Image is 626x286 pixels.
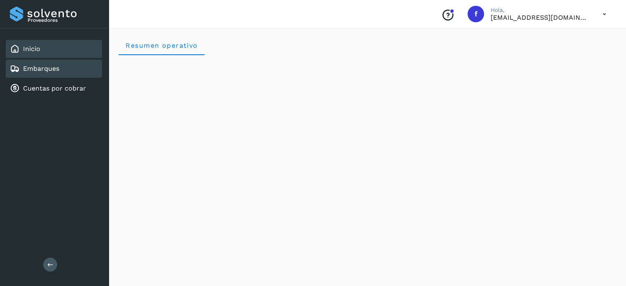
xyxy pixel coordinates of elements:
[6,40,102,58] div: Inicio
[6,79,102,98] div: Cuentas por cobrar
[491,14,589,21] p: facturacion@salgofreight.com
[23,84,86,92] a: Cuentas por cobrar
[23,65,59,72] a: Embarques
[6,60,102,78] div: Embarques
[28,17,99,23] p: Proveedores
[491,7,589,14] p: Hola,
[23,45,40,53] a: Inicio
[125,42,198,49] span: Resumen operativo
